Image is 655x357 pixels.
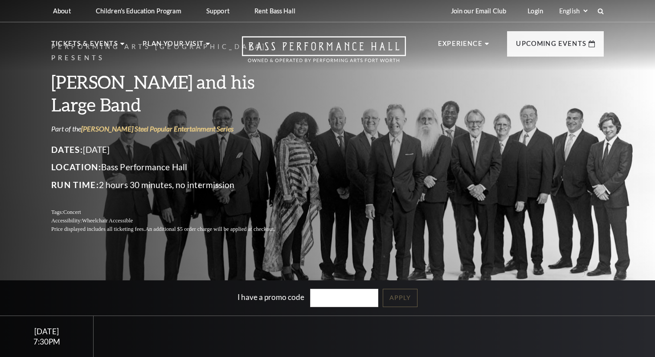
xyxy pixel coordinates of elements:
[51,162,101,172] span: Location:
[51,178,296,192] p: 2 hours 30 minutes, no intermission
[51,144,83,155] span: Dates:
[237,292,304,302] label: I have a promo code
[516,38,586,54] p: Upcoming Events
[11,338,83,345] div: 7:30PM
[51,208,296,217] p: Tags:
[53,7,71,15] p: About
[96,7,181,15] p: Children's Education Program
[51,70,296,116] h3: [PERSON_NAME] and his Large Band
[51,225,296,234] p: Price displayed includes all ticketing fees.
[51,160,296,174] p: Bass Performance Hall
[206,7,229,15] p: Support
[51,217,296,225] p: Accessibility:
[81,124,233,133] a: [PERSON_NAME] Steel Popular Entertainment Series
[51,180,99,190] span: Run Time:
[438,38,483,54] p: Experience
[51,143,296,157] p: [DATE]
[145,226,275,232] span: An additional $5 order charge will be applied at checkout.
[63,209,81,215] span: Concert
[51,124,296,134] p: Part of the
[82,217,133,224] span: Wheelchair Accessible
[254,7,295,15] p: Rent Bass Hall
[11,327,83,336] div: [DATE]
[143,38,204,54] p: Plan Your Visit
[557,7,589,15] select: Select:
[51,38,118,54] p: Tickets & Events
